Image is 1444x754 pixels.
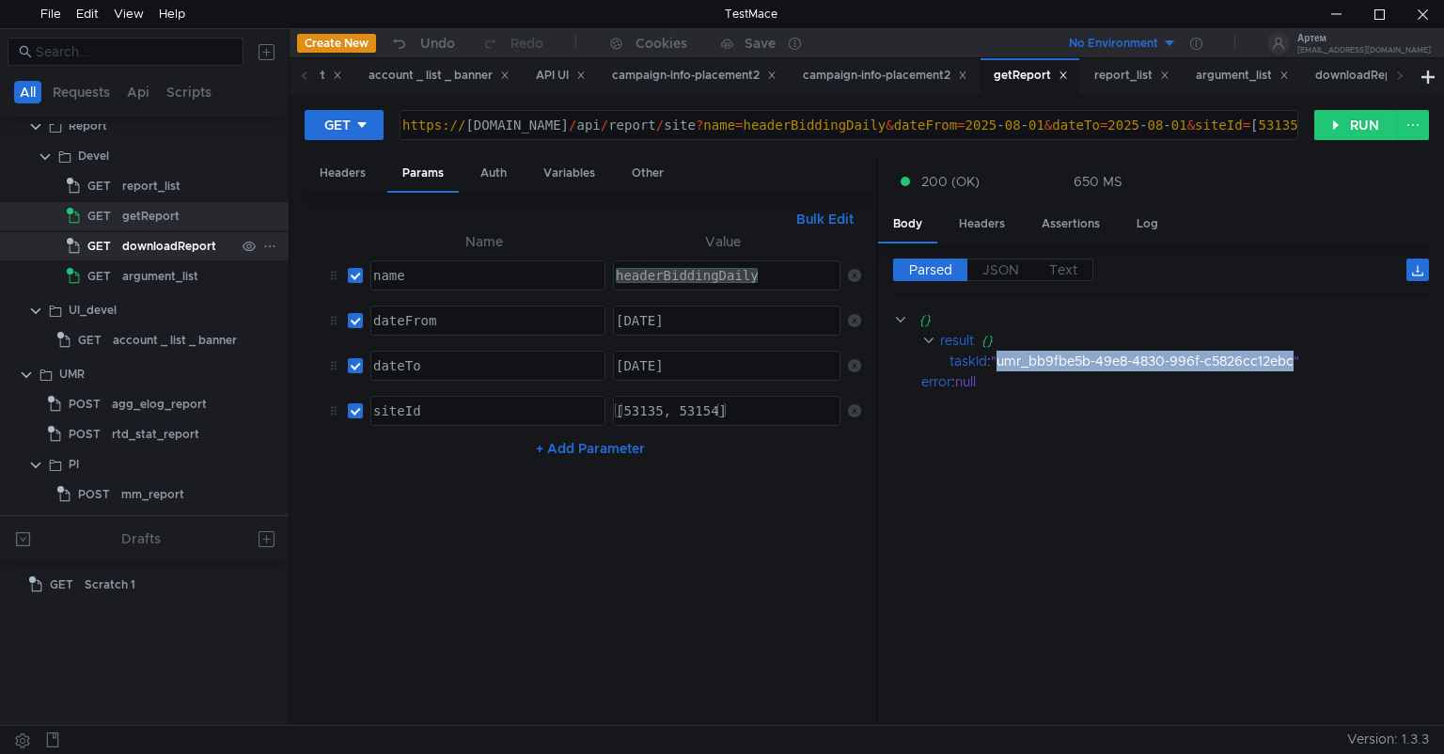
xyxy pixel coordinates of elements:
[950,351,987,371] div: taskId
[305,110,384,140] button: GET
[921,371,1429,392] div: :
[921,371,951,392] div: error
[363,230,605,253] th: Name
[47,81,116,103] button: Requests
[78,326,102,354] span: GET
[1196,66,1289,86] div: argument_list
[69,420,101,448] span: POST
[1297,34,1431,43] div: Артем
[122,262,198,291] div: argument_list
[921,171,980,192] span: 200 (OK)
[122,202,180,230] div: getReport
[69,390,101,418] span: POST
[1046,28,1177,58] button: No Environment
[69,296,117,324] div: UI_devel
[528,437,652,460] button: + Add Parameter
[376,29,468,57] button: Undo
[87,262,111,291] span: GET
[121,81,155,103] button: Api
[1074,173,1122,190] div: 650 MS
[636,32,687,55] div: Cookies
[1049,261,1077,278] span: Text
[369,66,510,86] div: account _ list _ banner
[1347,726,1429,753] span: Version: 1.3.3
[87,232,111,260] span: GET
[950,351,1429,371] div: :
[468,29,557,57] button: Redo
[121,480,184,509] div: mm_report
[420,32,455,55] div: Undo
[112,390,207,418] div: agg_elog_report
[387,156,459,193] div: Params
[305,156,381,191] div: Headers
[991,351,1405,371] div: "umr_bb9fbe5b-49e8-4830-996f-c5826cc12ebc"
[122,172,180,200] div: report_list
[78,142,109,170] div: Devel
[113,326,237,354] div: account _ list _ banner
[69,450,79,479] div: PI
[121,527,161,550] div: Drafts
[112,420,199,448] div: rtd_stat_report
[87,172,111,200] span: GET
[617,156,679,191] div: Other
[909,261,952,278] span: Parsed
[919,309,1403,330] div: {}
[944,207,1020,242] div: Headers
[1122,207,1173,242] div: Log
[612,66,777,86] div: campaign-info-placement2
[1069,35,1158,53] div: No Environment
[161,81,217,103] button: Scripts
[78,480,110,509] span: POST
[297,34,376,53] button: Create New
[1314,110,1398,140] button: RUN
[59,360,85,388] div: UMR
[122,232,216,260] div: downloadReport
[536,66,586,86] div: API UI
[324,115,351,135] div: GET
[994,66,1068,86] div: getReport
[85,571,135,599] div: Scratch 1
[69,112,107,140] div: Report
[803,66,967,86] div: campaign-info-placement2
[465,156,522,191] div: Auth
[510,32,543,55] div: Redo
[36,41,232,62] input: Search...
[1315,66,1426,86] div: downloadReport
[981,330,1405,351] div: {}
[940,330,974,351] div: result
[982,261,1019,278] span: JSON
[955,371,1405,392] div: null
[745,37,776,50] div: Save
[50,571,73,599] span: GET
[528,156,610,191] div: Variables
[1094,66,1169,86] div: report_list
[14,81,41,103] button: All
[878,207,937,243] div: Body
[87,202,111,230] span: GET
[1297,47,1431,54] div: [EMAIL_ADDRESS][DOMAIN_NAME]
[789,208,861,230] button: Bulk Edit
[1027,207,1115,242] div: Assertions
[605,230,840,253] th: Value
